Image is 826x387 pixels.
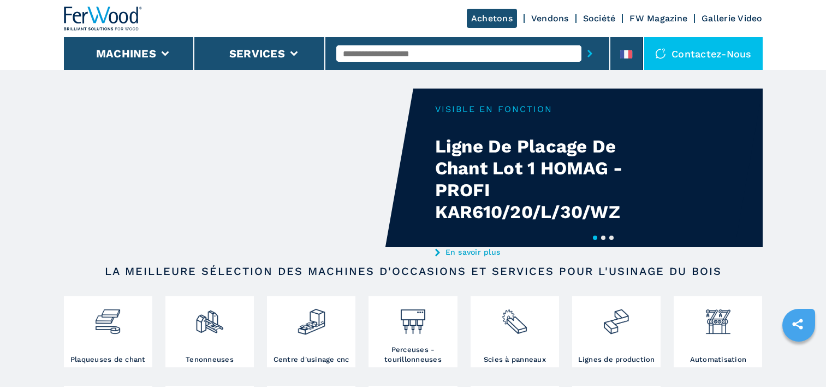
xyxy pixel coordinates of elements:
h3: Perceuses - tourillonneuses [371,345,454,365]
button: submit-button [581,41,598,66]
img: automazione.png [704,299,733,336]
button: 3 [609,236,614,240]
a: Centre d'usinage cnc [267,296,355,367]
img: sezionatrici_2.png [500,299,529,336]
a: Automatisation [674,296,762,367]
div: Contactez-nous [644,37,763,70]
a: FW Magazine [629,13,687,24]
h3: Automatisation [690,355,747,365]
a: Plaqueuses de chant [64,296,152,367]
h3: Scies à panneaux [484,355,546,365]
img: foratrici_inseritrici_2.png [399,299,427,336]
button: 2 [601,236,605,240]
img: linee_di_produzione_2.png [602,299,631,336]
img: bordatrici_1.png [93,299,122,336]
a: Perceuses - tourillonneuses [369,296,457,367]
button: Machines [96,47,156,60]
a: Société [583,13,616,24]
a: Gallerie Video [702,13,763,24]
a: Scies à panneaux [471,296,559,367]
iframe: Chat [780,338,818,379]
a: En savoir plus [435,248,649,256]
a: sharethis [784,310,811,338]
h2: LA MEILLEURE SÉLECTION DES MACHINES D'OCCASIONS ET SERVICES POUR L'USINAGE DU BOIS [99,265,728,278]
button: 1 [593,236,597,240]
img: centro_di_lavoro_cnc_2.png [297,299,326,336]
h3: Tenonneuses [186,355,234,365]
img: squadratrici_2.png [195,299,224,336]
h3: Lignes de production [578,355,655,365]
button: Services [229,47,285,60]
a: Vendons [531,13,569,24]
h3: Centre d'usinage cnc [274,355,349,365]
video: Your browser does not support the video tag. [64,89,413,247]
a: Lignes de production [572,296,661,367]
img: Contactez-nous [655,48,666,59]
a: Achetons [467,9,517,28]
a: Tenonneuses [165,296,254,367]
h3: Plaqueuses de chant [70,355,146,365]
img: Ferwood [64,7,142,31]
